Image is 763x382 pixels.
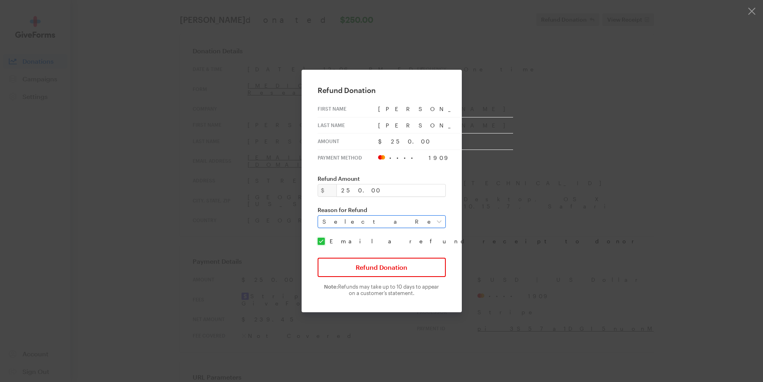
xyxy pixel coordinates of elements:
[318,283,446,296] div: Refunds may take up to 10 days to appear on a customer’s statement.
[283,269,480,366] td: Your generous, tax-deductible gift to [MEDICAL_DATA] Research will go to work to help fund promis...
[318,258,446,277] button: Refund Donation
[378,133,513,150] td: $250.00
[318,150,378,166] th: Payment Method
[378,101,513,117] td: [PERSON_NAME]
[318,184,337,197] div: $
[262,64,502,90] td: Thank You!
[318,175,446,182] label: Refund Amount
[318,86,446,95] h2: Refund Donation
[318,133,378,150] th: Amount
[324,283,338,290] em: Note:
[378,150,513,166] td: •••• 1909
[318,101,378,117] th: First Name
[318,206,446,214] label: Reason for Refund
[312,13,452,36] img: BrightFocus Foundation | Alzheimer's Disease Research
[378,117,513,133] td: [PERSON_NAME]
[318,117,378,133] th: Last Name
